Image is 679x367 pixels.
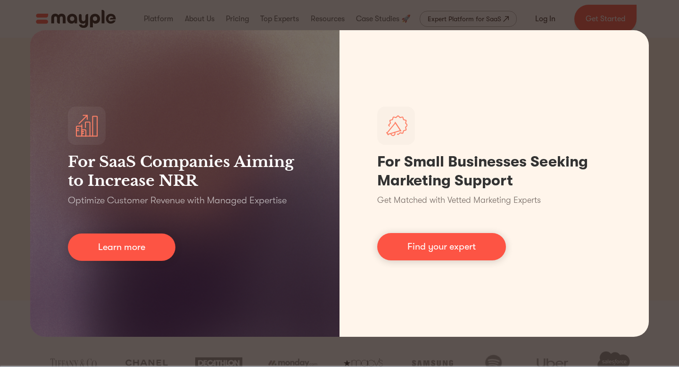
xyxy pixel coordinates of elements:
h1: For Small Businesses Seeking Marketing Support [377,152,611,190]
a: Find your expert [377,233,506,260]
a: Learn more [68,234,175,261]
p: Optimize Customer Revenue with Managed Expertise [68,194,287,207]
p: Get Matched with Vetted Marketing Experts [377,194,541,207]
h3: For SaaS Companies Aiming to Increase NRR [68,152,302,190]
